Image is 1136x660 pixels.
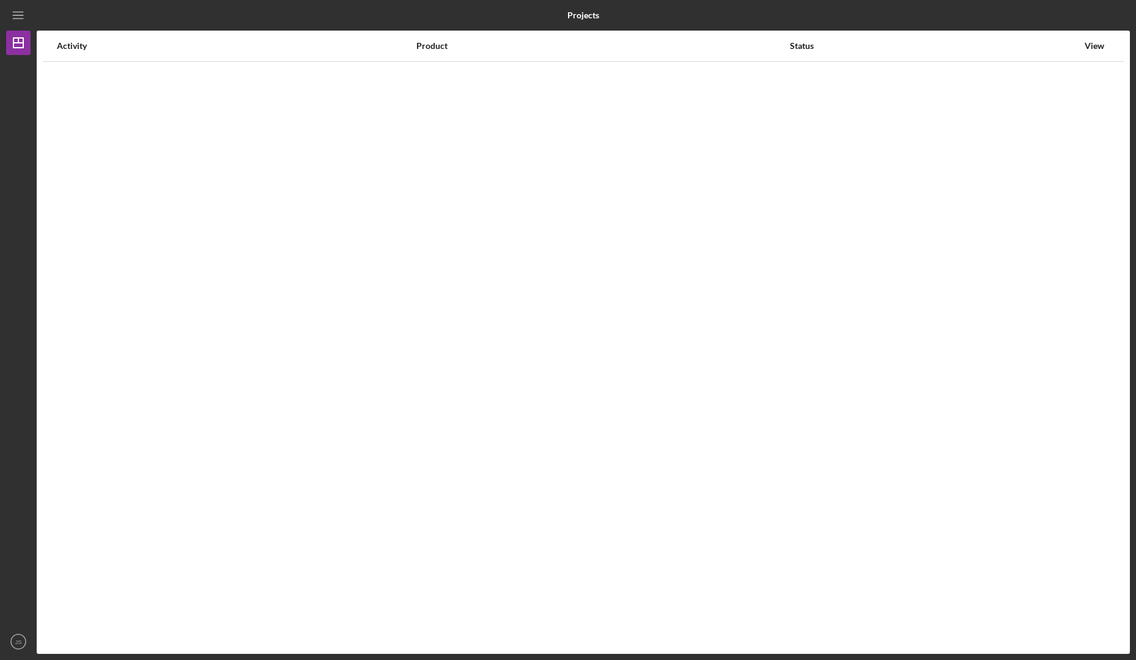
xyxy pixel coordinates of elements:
[15,639,21,645] text: JS
[567,10,599,20] b: Projects
[416,41,789,51] div: Product
[1079,41,1110,51] div: View
[57,41,415,51] div: Activity
[6,629,31,654] button: JS
[790,41,1078,51] div: Status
